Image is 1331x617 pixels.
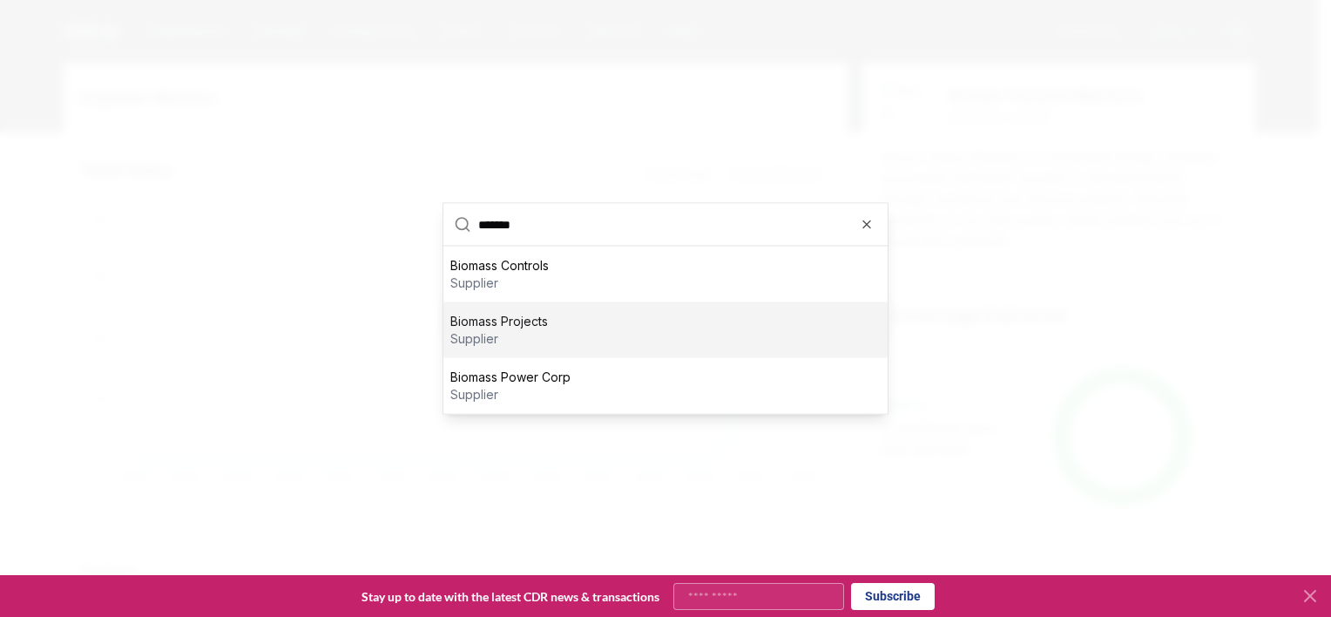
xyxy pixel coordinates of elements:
p: Biomass Projects [450,313,548,330]
p: Biomass Controls [450,257,549,275]
p: supplier [450,330,548,348]
p: Biomass Power Corp [450,369,571,386]
p: supplier [450,386,571,403]
p: supplier [450,275,549,292]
